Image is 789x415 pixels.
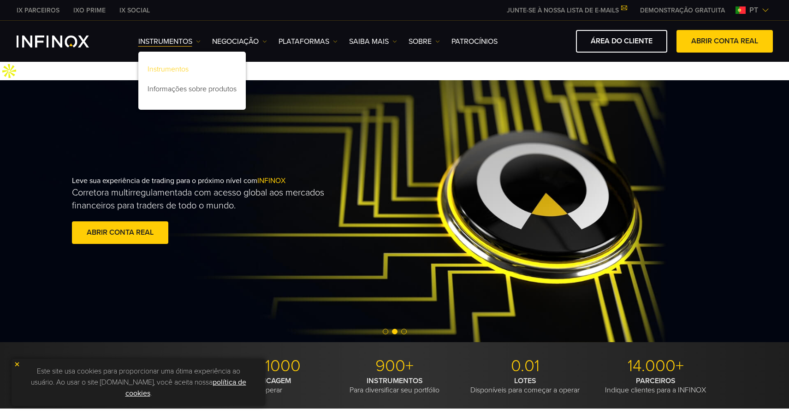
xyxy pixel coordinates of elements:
[576,30,667,53] a: ÁREA DO CLIENTE
[138,81,246,101] a: Informações sobre produtos
[212,36,267,47] a: NEGOCIAÇÃO
[138,36,201,47] a: Instrumentos
[72,161,414,261] div: Leve sua experiência de trading para o próximo nível com
[594,356,718,376] p: 14.000+
[72,221,168,244] a: ABRIR CONTA REAL
[463,376,587,395] p: Disponíveis para começar a operar
[746,5,762,16] span: pt
[113,6,157,15] a: INFINOX
[676,30,773,53] a: ABRIR CONTA REAL
[633,6,732,15] a: INFINOX MENU
[333,356,457,376] p: 900+
[72,186,346,212] p: Corretora multirregulamentada com acesso global aos mercados financeiros para traders de todo o m...
[349,36,397,47] a: Saiba mais
[202,356,326,376] p: Até 1:1000
[451,36,498,47] a: Patrocínios
[257,176,285,185] span: INFINOX
[367,376,423,385] strong: INSTRUMENTOS
[17,36,111,47] a: INFINOX Logo
[500,6,633,14] a: JUNTE-SE À NOSSA LISTA DE E-MAILS
[594,376,718,395] p: Indique clientes para a INFINOX
[392,329,397,334] span: Go to slide 2
[333,376,457,395] p: Para diversificar seu portfólio
[66,6,113,15] a: INFINOX
[463,356,587,376] p: 0.01
[10,6,66,15] a: INFINOX
[383,329,388,334] span: Go to slide 1
[279,36,338,47] a: PLATAFORMAS
[401,329,407,334] span: Go to slide 3
[72,356,196,376] p: MT4/5
[14,361,20,368] img: yellow close icon
[514,376,536,385] strong: LOTES
[636,376,676,385] strong: PARCEIROS
[409,36,440,47] a: SOBRE
[138,61,246,81] a: Instrumentos
[16,363,261,401] p: Este site usa cookies para proporcionar uma ótima experiência ao usuário. Ao usar o site [DOMAIN_...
